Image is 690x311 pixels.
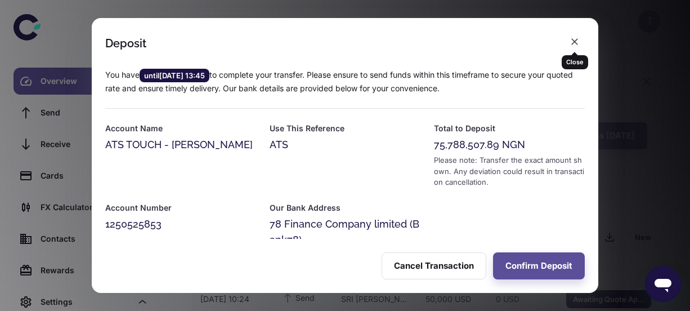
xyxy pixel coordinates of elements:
button: Cancel Transaction [382,252,486,279]
div: ATS TOUCH - [PERSON_NAME] [105,137,256,153]
div: Close [562,55,588,69]
p: You have to complete your transfer. Please ensure to send funds within this timeframe to secure y... [105,69,585,95]
div: 75,788,507.89 NGN [434,137,585,153]
div: Please note: Transfer the exact amount shown. Any deviation could result in transaction cancellat... [434,155,585,188]
div: Deposit [105,37,146,50]
span: until [DATE] 13:45 [140,70,209,81]
h6: Account Number [105,202,256,214]
h6: Use This Reference [270,122,420,135]
h6: Our Bank Address [270,202,420,214]
div: 1250525853 [105,216,256,232]
iframe: Button to launch messaging window [645,266,681,302]
h6: Total to Deposit [434,122,585,135]
div: 78 Finance Company limited (Bank78) [270,216,420,248]
div: ATS [270,137,420,153]
button: Confirm Deposit [493,252,585,279]
h6: Account Name [105,122,256,135]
